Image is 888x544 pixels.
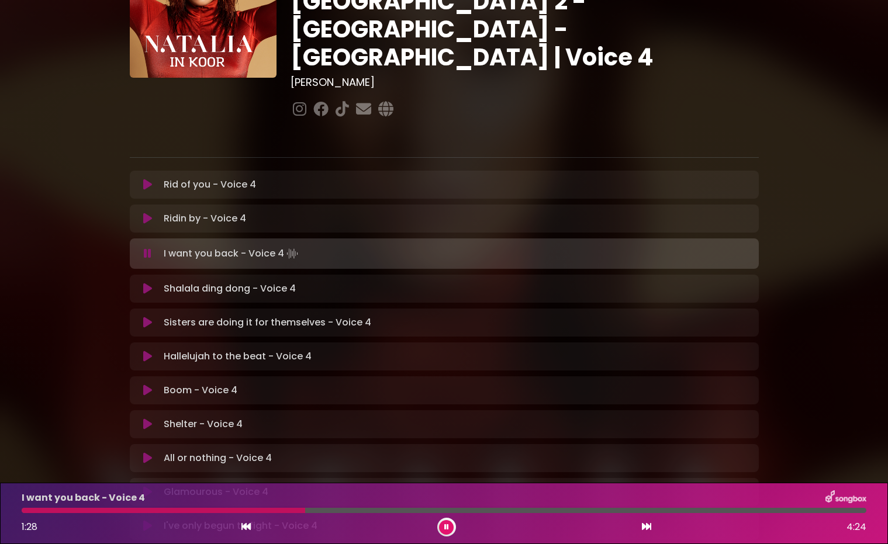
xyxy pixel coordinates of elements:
p: I want you back - Voice 4 [164,245,300,262]
p: Hallelujah to the beat - Voice 4 [164,349,312,363]
img: songbox-logo-white.png [825,490,866,505]
p: Shalala ding dong - Voice 4 [164,282,296,296]
span: 1:28 [22,520,37,533]
h3: [PERSON_NAME] [291,76,759,89]
p: Rid of you - Voice 4 [164,178,256,192]
img: waveform4.gif [284,245,300,262]
p: I want you back - Voice 4 [22,491,145,505]
p: All or nothing - Voice 4 [164,451,272,465]
p: Shelter - Voice 4 [164,417,243,431]
p: Ridin by - Voice 4 [164,212,246,226]
span: 4:24 [846,520,866,534]
p: Sisters are doing it for themselves - Voice 4 [164,316,371,330]
p: Boom - Voice 4 [164,383,237,397]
